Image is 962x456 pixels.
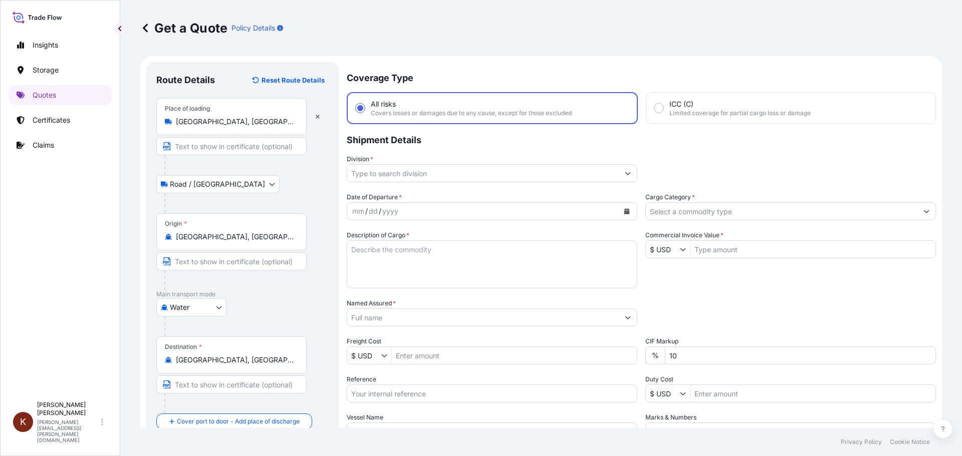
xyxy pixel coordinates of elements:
[37,401,99,417] p: [PERSON_NAME] [PERSON_NAME]
[177,416,300,426] span: Cover port to door - Add place of discharge
[917,202,935,220] button: Show suggestions
[646,384,680,402] input: Duty Cost
[156,137,307,155] input: Text to appear on certificate
[347,298,396,308] label: Named Assured
[645,336,678,346] label: CIF Markup
[140,20,227,36] p: Get a Quote
[646,240,680,258] input: Commercial Invoice Value
[9,35,112,55] a: Insights
[170,179,265,189] span: Road / [GEOGRAPHIC_DATA]
[645,346,665,364] div: %
[645,192,695,202] label: Cargo Category
[347,192,402,202] span: Date of Departure
[231,23,275,33] p: Policy Details
[371,109,572,117] span: Covers losses or damages due to any cause, except for those excluded
[365,205,368,217] div: /
[351,205,365,217] div: month,
[156,413,312,429] button: Cover port to door - Add place of discharge
[20,417,26,427] span: K
[646,202,917,220] input: Select a commodity type
[347,384,637,402] input: Your internal reference
[669,99,693,109] span: ICC (C)
[619,308,637,326] button: Show suggestions
[347,374,376,384] label: Reference
[356,104,365,113] input: All risksCovers losses or damages due to any cause, except for those excluded
[165,220,187,228] div: Origin
[156,252,307,270] input: Text to appear on certificate
[9,135,112,155] a: Claims
[379,205,381,217] div: /
[9,85,112,105] a: Quotes
[156,290,329,298] p: Main transport mode
[392,346,637,364] input: Enter amount
[347,124,936,154] p: Shipment Details
[33,40,58,50] p: Insights
[381,350,391,360] button: Show suggestions
[347,346,381,364] input: Freight Cost
[9,110,112,130] a: Certificates
[841,438,882,446] a: Privacy Policy
[665,346,936,364] input: Enter percentage
[347,308,619,326] input: Full name
[262,75,325,85] p: Reset Route Details
[619,164,637,182] button: Show suggestions
[347,62,936,92] p: Coverage Type
[654,104,663,113] input: ICC (C)Limited coverage for partial cargo loss or damage
[165,343,202,351] div: Destination
[347,154,373,164] label: Division
[165,105,210,113] div: Place of loading
[645,412,696,422] label: Marks & Numbers
[680,244,690,254] button: Show suggestions
[170,302,189,312] span: Water
[669,109,811,117] span: Limited coverage for partial cargo loss or damage
[690,240,935,258] input: Type amount
[156,74,215,86] p: Route Details
[680,388,690,398] button: Show suggestions
[690,384,935,402] input: Enter amount
[347,336,381,346] label: Freight Cost
[619,203,635,219] button: Calendar
[645,374,673,384] label: Duty Cost
[248,72,329,88] button: Reset Route Details
[156,298,226,316] button: Select transport
[33,140,54,150] p: Claims
[33,65,59,75] p: Storage
[33,90,56,100] p: Quotes
[176,232,294,242] input: Origin
[156,175,280,193] button: Select transport
[33,115,70,125] p: Certificates
[156,375,307,393] input: Text to appear on certificate
[9,60,112,80] a: Storage
[347,412,383,422] label: Vessel Name
[645,422,936,440] input: Number1, number2,...
[381,205,399,217] div: year,
[37,419,99,443] p: [PERSON_NAME][EMAIL_ADDRESS][PERSON_NAME][DOMAIN_NAME]
[890,438,930,446] a: Cookie Notice
[176,117,294,127] input: Place of loading
[347,230,409,240] label: Description of Cargo
[368,205,379,217] div: day,
[645,230,724,240] label: Commercial Invoice Value
[176,355,294,365] input: Destination
[371,99,396,109] span: All risks
[347,164,619,182] input: Type to search division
